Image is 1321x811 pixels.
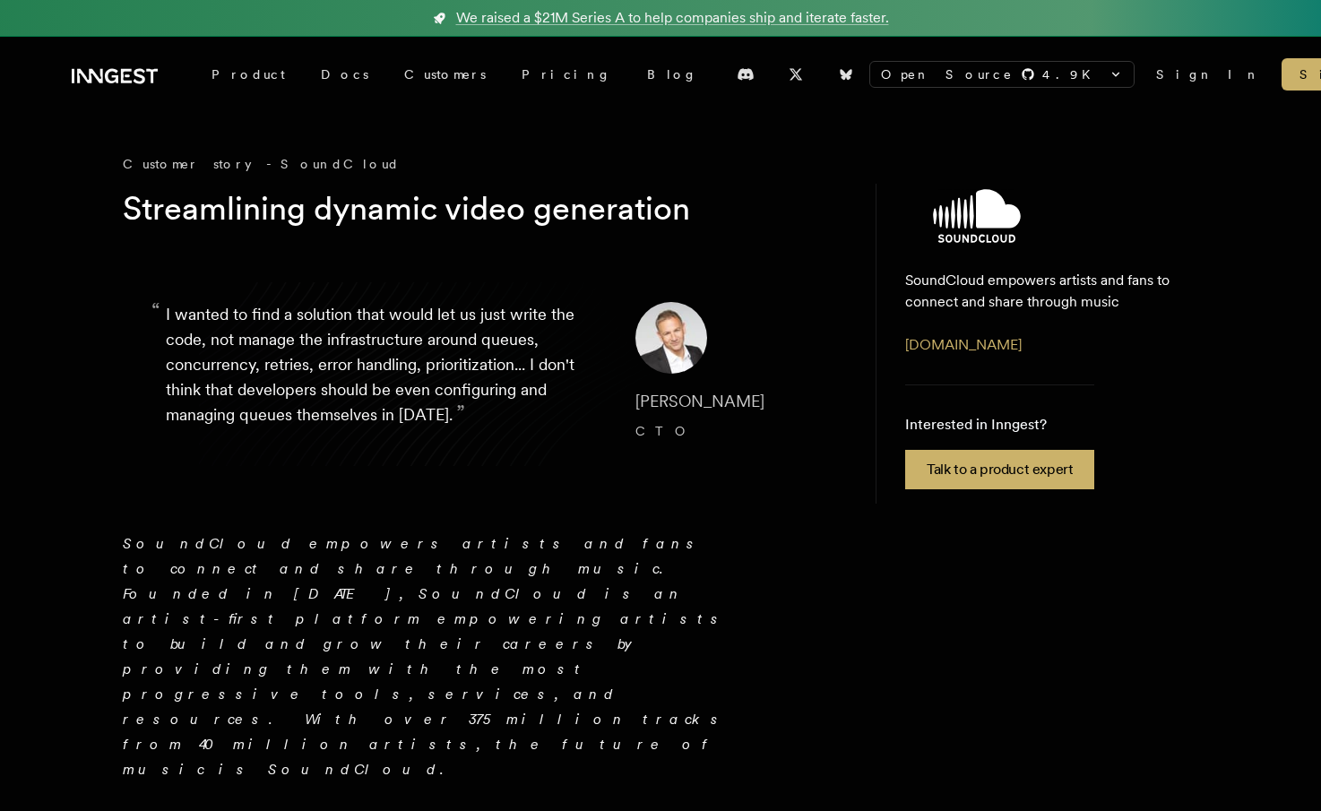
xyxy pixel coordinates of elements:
[303,58,386,91] a: Docs
[1042,65,1101,83] span: 4.9 K
[123,155,840,173] div: Customer story - SoundCloud
[905,450,1094,489] a: Talk to a product expert
[635,424,695,438] span: CTO
[826,60,866,89] a: Bluesky
[386,58,504,91] a: Customers
[869,189,1084,243] img: SoundCloud's logo
[123,535,728,778] em: SoundCloud empowers artists and fans to connect and share through music. Founded in [DATE], Sound...
[151,306,160,316] span: “
[456,7,889,29] span: We raised a $21M Series A to help companies ship and iterate faster.
[776,60,816,89] a: X
[166,302,607,445] p: I wanted to find a solution that would let us just write the code, not manage the infrastructure ...
[905,336,1022,353] a: [DOMAIN_NAME]
[635,392,764,410] span: [PERSON_NAME]
[905,270,1170,313] p: SoundCloud empowers artists and fans to connect and share through music
[1156,65,1260,83] a: Sign In
[456,400,465,426] span: ”
[635,302,707,374] img: Image of Matthew Drooker
[123,187,811,230] h1: Streamlining dynamic video generation
[504,58,629,91] a: Pricing
[905,414,1094,436] p: Interested in Inngest?
[726,60,765,89] a: Discord
[629,58,715,91] a: Blog
[881,65,1014,83] span: Open Source
[194,58,303,91] div: Product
